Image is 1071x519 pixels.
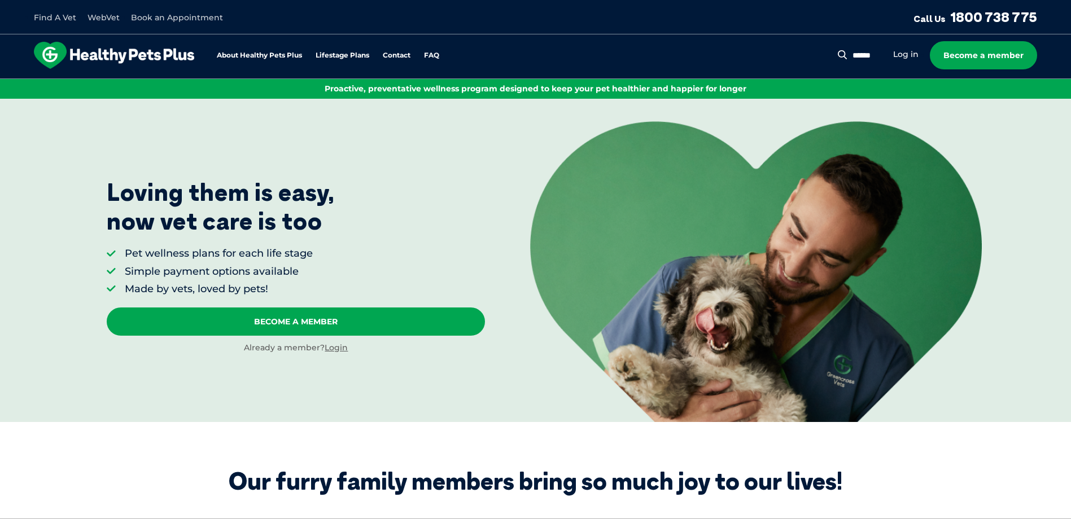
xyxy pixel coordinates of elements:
a: Call Us1800 738 775 [913,8,1037,25]
li: Made by vets, loved by pets! [125,282,313,296]
a: WebVet [88,12,120,23]
img: <p>Loving them is easy, <br /> now vet care is too</p> [530,121,982,421]
li: Pet wellness plans for each life stage [125,247,313,261]
a: Find A Vet [34,12,76,23]
p: Loving them is easy, now vet care is too [107,178,335,235]
a: About Healthy Pets Plus [217,52,302,59]
li: Simple payment options available [125,265,313,279]
a: Log in [893,49,919,60]
div: Our furry family members bring so much joy to our lives! [229,467,842,495]
span: Proactive, preventative wellness program designed to keep your pet healthier and happier for longer [325,83,746,94]
a: Become a member [930,41,1037,69]
a: FAQ [424,52,439,59]
button: Search [836,49,850,60]
a: Login [325,342,348,353]
a: Lifestage Plans [316,52,369,59]
div: Already a member? [107,342,485,354]
a: Contact [383,52,410,59]
img: hpp-logo [34,42,194,69]
a: Book an Appointment [131,12,223,23]
span: Call Us [913,13,946,24]
a: Become A Member [107,307,485,336]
